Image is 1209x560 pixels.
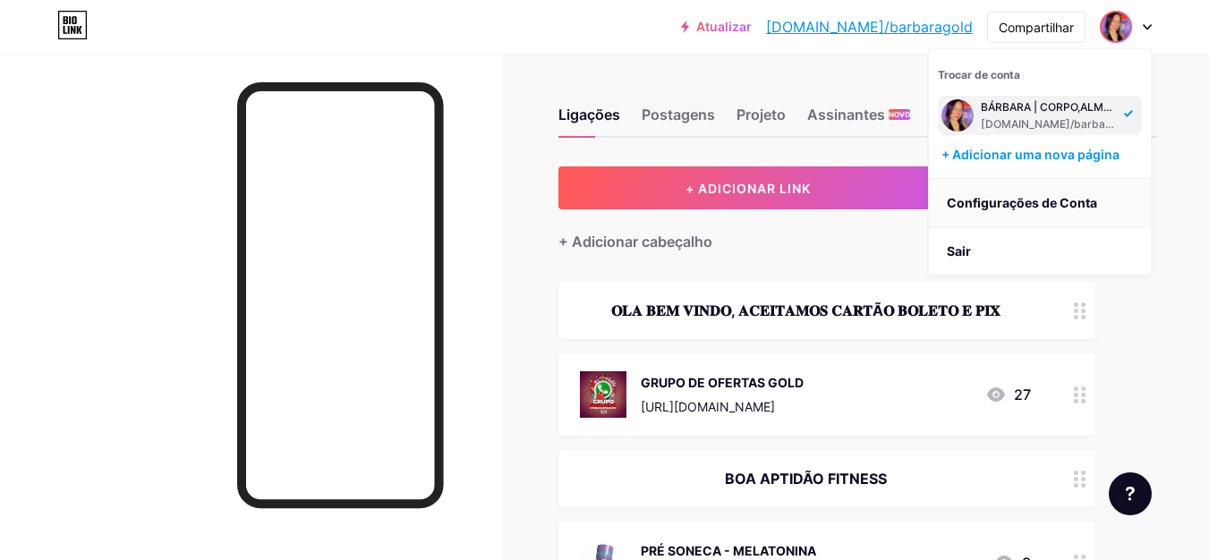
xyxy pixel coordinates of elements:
[725,470,887,488] font: BOA APTIDÃO FITNESS
[641,399,775,414] font: [URL][DOMAIN_NAME]
[929,179,1151,227] a: Configurações de Conta
[641,543,816,558] font: PRÉ SONECA - MELATONINA
[1014,386,1031,403] font: 27
[611,301,1000,319] font: 𝐎𝐋𝐀 𝐁𝐄𝐌 𝐕𝐈𝐍𝐃𝐎, 𝐀𝐂𝐄𝐈𝐓𝐀𝐌𝐎𝐒 𝐂𝐀𝐑𝐓Ã𝐎 𝐁𝐎𝐋𝐄𝐓𝐎 𝐄 𝐏𝐈𝐗
[889,110,910,119] font: NOVO
[642,106,715,123] font: Postagens
[766,16,973,38] a: [DOMAIN_NAME]/barbaragold
[807,106,885,123] font: Assinantes
[558,166,939,209] button: + ADICIONAR LINK
[981,117,1138,131] font: [DOMAIN_NAME]/barbaragold
[736,106,786,123] font: Projeto
[558,233,712,250] font: + Adicionar cabeçalho
[1102,13,1130,41] img: Bárbara Santos
[999,20,1074,35] font: Compartilhar
[580,371,626,418] img: GRUPO DE OFERTAS GOLD
[938,68,1020,81] font: Trocar de conta
[941,147,1120,162] font: + Adicionar uma nova página
[558,106,620,123] font: Ligações
[947,195,1097,210] font: Configurações de Conta
[641,375,804,390] font: GRUPO DE OFERTAS GOLD
[766,18,973,36] font: [DOMAIN_NAME]/barbaragold
[941,99,974,132] img: Bárbara Santos
[685,181,811,196] font: + ADICIONAR LINK
[947,243,971,259] font: Sair
[696,19,752,34] font: Atualizar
